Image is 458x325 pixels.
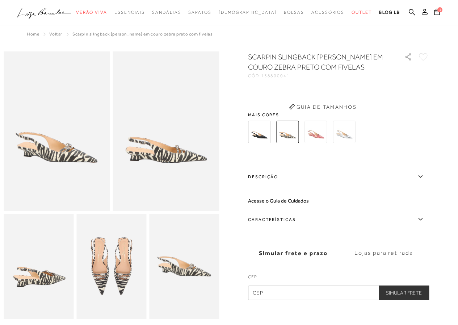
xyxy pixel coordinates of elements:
[437,7,442,12] span: 1
[339,243,429,263] label: Lojas para retirada
[311,10,344,15] span: Acessórios
[4,214,73,319] img: image
[27,32,39,37] a: Home
[248,243,339,263] label: Simular frete e prazo
[76,6,107,19] a: noSubCategoriesText
[248,286,429,300] input: CEP
[276,121,299,143] img: SCARPIN SLINGBACK ANABELA EM COURO ZEBRA PRETO COM FIVELAS
[248,52,384,72] h1: SCARPIN SLINGBACK [PERSON_NAME] EM COURO ZEBRA PRETO COM FIVELAS
[219,6,277,19] a: noSubCategoriesText
[113,51,219,211] img: image
[149,214,219,319] img: image
[152,6,181,19] a: noSubCategoriesText
[379,286,429,300] button: Simular Frete
[432,8,442,18] button: 1
[286,101,359,113] button: Guia de Tamanhos
[152,10,181,15] span: Sandálias
[248,166,429,187] label: Descrição
[114,10,145,15] span: Essenciais
[76,10,107,15] span: Verão Viva
[248,74,393,78] div: CÓD:
[379,10,400,15] span: BLOG LB
[248,121,270,143] img: SCARPIN SLINGBACK ANABELA EM COURO PRETO COM FIVELAS
[248,198,309,204] a: Acesse o Guia de Cuidados
[248,113,429,117] span: Mais cores
[72,32,213,37] span: SCARPIN SLINGBACK [PERSON_NAME] EM COURO ZEBRA PRETO COM FIVELAS
[4,51,110,211] img: image
[188,6,211,19] a: noSubCategoriesText
[379,6,400,19] a: BLOG LB
[284,10,304,15] span: Bolsas
[311,6,344,19] a: noSubCategoriesText
[188,10,211,15] span: Sapatos
[248,274,429,284] label: CEP
[284,6,304,19] a: noSubCategoriesText
[352,6,372,19] a: noSubCategoriesText
[114,6,145,19] a: noSubCategoriesText
[333,121,355,143] img: SCARPIN SLINGBACK ANABELA EM METALIZADO PRATA COM FIVELAS
[49,32,62,37] a: Voltar
[76,214,146,319] img: image
[248,209,429,230] label: Características
[261,73,290,78] span: 138800041
[352,10,372,15] span: Outlet
[219,10,277,15] span: [DEMOGRAPHIC_DATA]
[304,121,327,143] img: SCARPIN SLINGBACK ANABELA EM COURO ZEBRA VERMELHA COM FIVELAS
